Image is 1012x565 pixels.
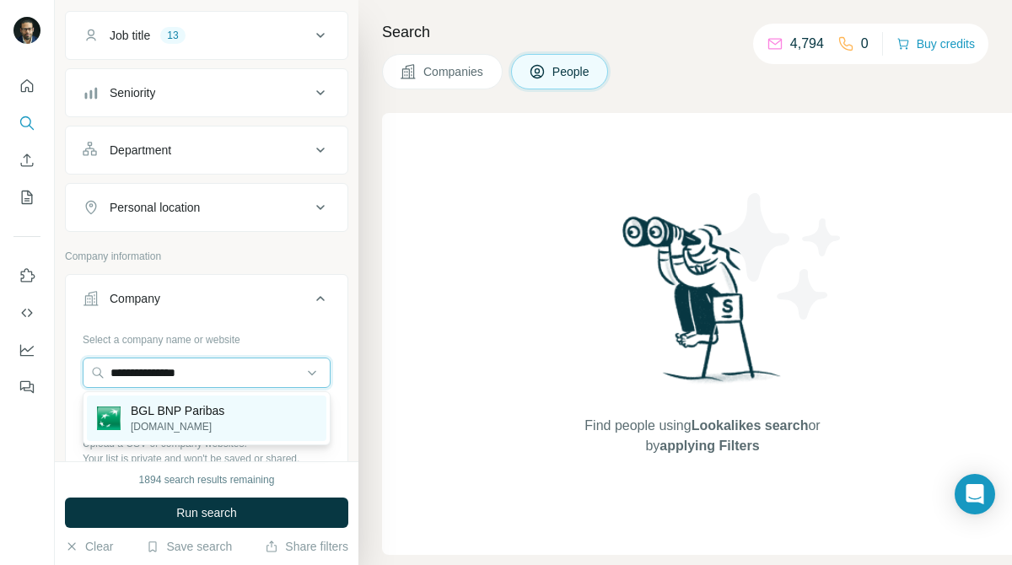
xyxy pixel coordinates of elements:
[110,199,200,216] div: Personal location
[176,504,237,521] span: Run search
[83,451,331,466] p: Your list is private and won't be saved or shared.
[66,130,347,170] button: Department
[13,17,40,44] img: Avatar
[861,34,869,54] p: 0
[131,419,224,434] p: [DOMAIN_NAME]
[97,406,121,430] img: BGL BNP Paribas
[568,416,837,456] span: Find people using or by
[66,187,347,228] button: Personal location
[110,142,171,159] div: Department
[110,290,160,307] div: Company
[13,298,40,328] button: Use Surfe API
[615,212,790,400] img: Surfe Illustration - Woman searching with binoculars
[790,34,824,54] p: 4,794
[423,63,485,80] span: Companies
[13,335,40,365] button: Dashboard
[702,180,854,332] img: Surfe Illustration - Stars
[265,538,348,555] button: Share filters
[955,474,995,514] div: Open Intercom Messenger
[65,498,348,528] button: Run search
[66,278,347,326] button: Company
[13,145,40,175] button: Enrich CSV
[146,538,232,555] button: Save search
[13,108,40,138] button: Search
[13,71,40,101] button: Quick start
[552,63,591,80] span: People
[13,261,40,291] button: Use Surfe on LinkedIn
[131,402,224,419] p: BGL BNP Paribas
[65,538,113,555] button: Clear
[110,84,155,101] div: Seniority
[83,326,331,347] div: Select a company name or website
[160,28,185,43] div: 13
[13,182,40,213] button: My lists
[110,27,150,44] div: Job title
[66,73,347,113] button: Seniority
[65,249,348,264] p: Company information
[13,372,40,402] button: Feedback
[692,418,809,433] span: Lookalikes search
[896,32,975,56] button: Buy credits
[659,439,759,453] span: applying Filters
[139,472,275,487] div: 1894 search results remaining
[66,15,347,56] button: Job title13
[382,20,992,44] h4: Search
